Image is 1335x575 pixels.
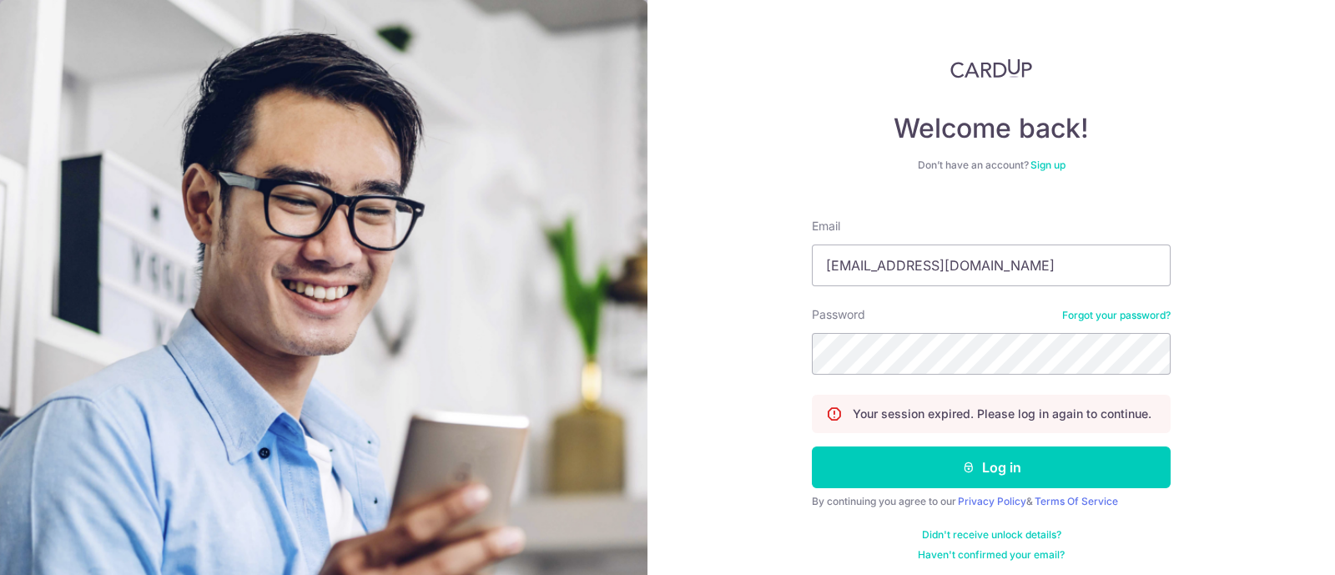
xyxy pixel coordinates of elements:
[812,306,865,323] label: Password
[1035,495,1118,507] a: Terms Of Service
[1030,159,1065,171] a: Sign up
[950,58,1032,78] img: CardUp Logo
[812,495,1171,508] div: By continuing you agree to our &
[812,112,1171,145] h4: Welcome back!
[958,495,1026,507] a: Privacy Policy
[1062,309,1171,322] a: Forgot your password?
[812,245,1171,286] input: Enter your Email
[853,406,1151,422] p: Your session expired. Please log in again to continue.
[812,159,1171,172] div: Don’t have an account?
[812,446,1171,488] button: Log in
[918,548,1065,562] a: Haven't confirmed your email?
[812,218,840,235] label: Email
[922,528,1061,542] a: Didn't receive unlock details?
